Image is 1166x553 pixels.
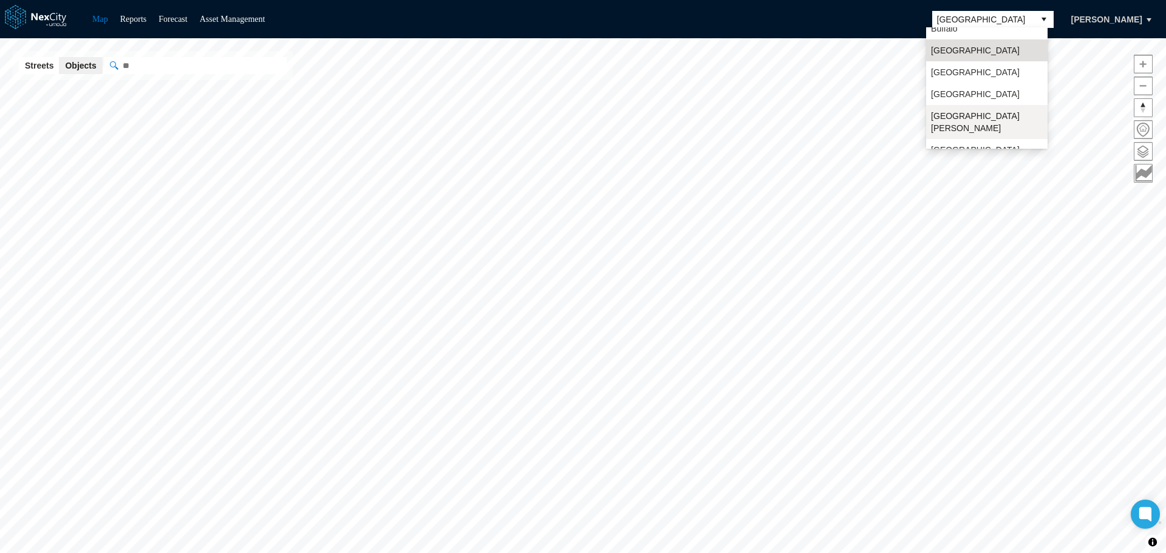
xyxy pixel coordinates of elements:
[1134,55,1152,73] span: Zoom in
[1134,164,1153,183] button: Key metrics
[1071,13,1142,25] span: [PERSON_NAME]
[931,110,1043,134] span: [GEOGRAPHIC_DATA][PERSON_NAME]
[931,144,1020,156] span: [GEOGRAPHIC_DATA]
[1145,535,1160,549] button: Toggle attribution
[931,22,957,35] span: Buffalo
[19,57,60,74] button: Streets
[1134,120,1153,139] button: Home
[120,15,147,24] a: Reports
[1059,9,1155,30] button: [PERSON_NAME]
[931,44,1020,56] span: [GEOGRAPHIC_DATA]
[200,15,265,24] a: Asset Management
[1134,76,1153,95] button: Zoom out
[1134,77,1152,95] span: Zoom out
[1149,535,1156,549] span: Toggle attribution
[931,66,1020,78] span: [GEOGRAPHIC_DATA]
[65,59,96,72] span: Objects
[1134,55,1153,73] button: Zoom in
[1134,142,1153,161] button: Layers management
[59,57,102,74] button: Objects
[937,13,1029,25] span: [GEOGRAPHIC_DATA]
[25,59,53,72] span: Streets
[92,15,108,24] a: Map
[159,15,187,24] a: Forecast
[931,88,1020,100] span: [GEOGRAPHIC_DATA]
[1034,11,1054,28] button: select
[1134,98,1153,117] button: Reset bearing to north
[1134,99,1152,117] span: Reset bearing to north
